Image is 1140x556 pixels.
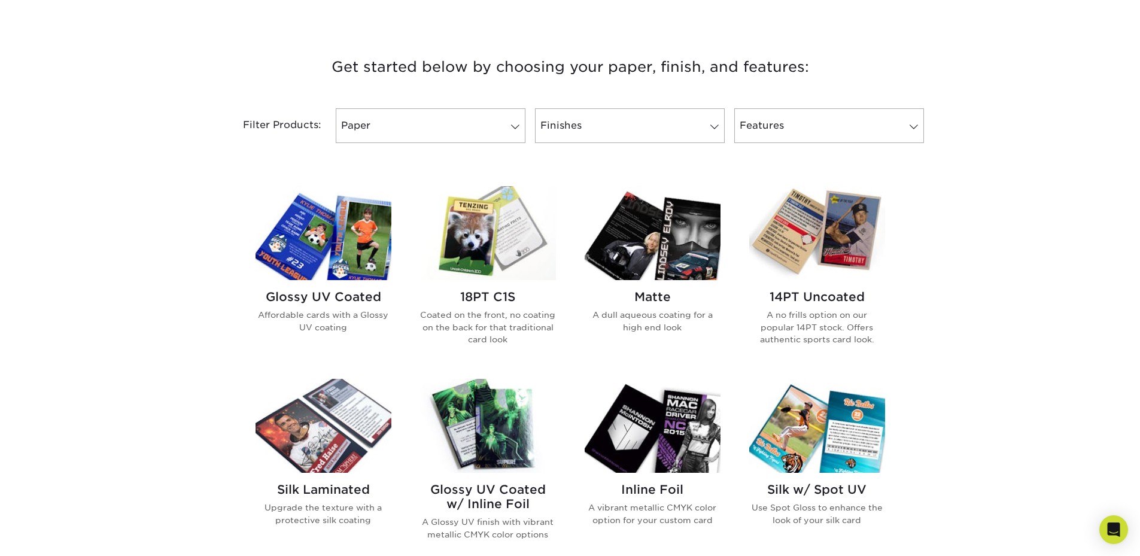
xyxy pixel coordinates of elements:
[420,379,556,473] img: Glossy UV Coated w/ Inline Foil Trading Cards
[420,186,556,280] img: 18PT C1S Trading Cards
[585,309,721,333] p: A dull aqueous coating for a high end look
[749,309,885,345] p: A no frills option on our popular 14PT stock. Offers authentic sports card look.
[749,482,885,497] h2: Silk w/ Spot UV
[585,502,721,526] p: A vibrant metallic CMYK color option for your custom card
[749,186,885,280] img: 14PT Uncoated Trading Cards
[585,186,721,280] img: Matte Trading Cards
[749,186,885,364] a: 14PT Uncoated Trading Cards 14PT Uncoated A no frills option on our popular 14PT stock. Offers au...
[256,502,391,526] p: Upgrade the texture with a protective silk coating
[749,379,885,473] img: Silk w/ Spot UV Trading Cards
[585,379,721,473] img: Inline Foil Trading Cards
[256,290,391,304] h2: Glossy UV Coated
[220,40,920,94] h3: Get started below by choosing your paper, finish, and features:
[256,309,391,333] p: Affordable cards with a Glossy UV coating
[256,186,391,280] img: Glossy UV Coated Trading Cards
[420,482,556,511] h2: Glossy UV Coated w/ Inline Foil
[585,186,721,364] a: Matte Trading Cards Matte A dull aqueous coating for a high end look
[734,108,924,143] a: Features
[336,108,525,143] a: Paper
[256,379,391,473] img: Silk Laminated Trading Cards
[420,186,556,364] a: 18PT C1S Trading Cards 18PT C1S Coated on the front, no coating on the back for that traditional ...
[256,186,391,364] a: Glossy UV Coated Trading Cards Glossy UV Coated Affordable cards with a Glossy UV coating
[1099,515,1128,544] div: Open Intercom Messenger
[420,309,556,345] p: Coated on the front, no coating on the back for that traditional card look
[585,290,721,304] h2: Matte
[256,482,391,497] h2: Silk Laminated
[749,502,885,526] p: Use Spot Gloss to enhance the look of your silk card
[211,108,331,143] div: Filter Products:
[535,108,725,143] a: Finishes
[420,516,556,540] p: A Glossy UV finish with vibrant metallic CMYK color options
[749,290,885,304] h2: 14PT Uncoated
[585,482,721,497] h2: Inline Foil
[420,290,556,304] h2: 18PT C1S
